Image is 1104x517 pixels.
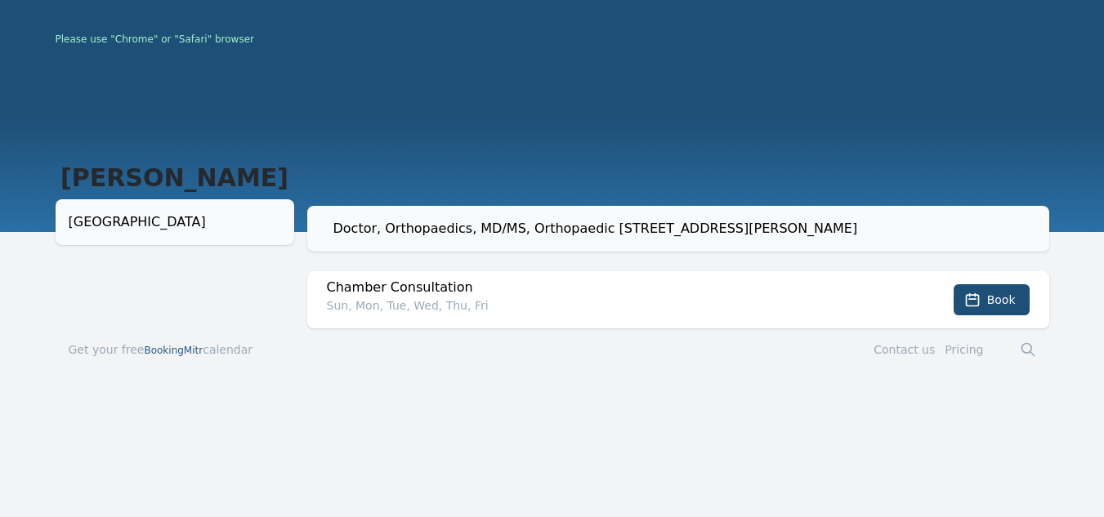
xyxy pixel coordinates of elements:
a: Pricing [945,343,983,356]
h2: Chamber Consultation [327,278,883,297]
a: Get your freeBookingMitrcalendar [69,341,253,358]
h1: [PERSON_NAME] [56,163,294,193]
a: Contact us [874,343,935,356]
p: Sun, Mon, Tue, Wed, Thu, Fri [327,297,883,314]
div: Doctor, Orthopaedics, MD/MS, Orthopaedic [STREET_ADDRESS][PERSON_NAME] [333,219,1036,238]
button: Book [954,284,1030,315]
span: Book [987,292,1016,308]
span: BookingMitr [144,345,203,356]
div: [GEOGRAPHIC_DATA] [69,212,281,232]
